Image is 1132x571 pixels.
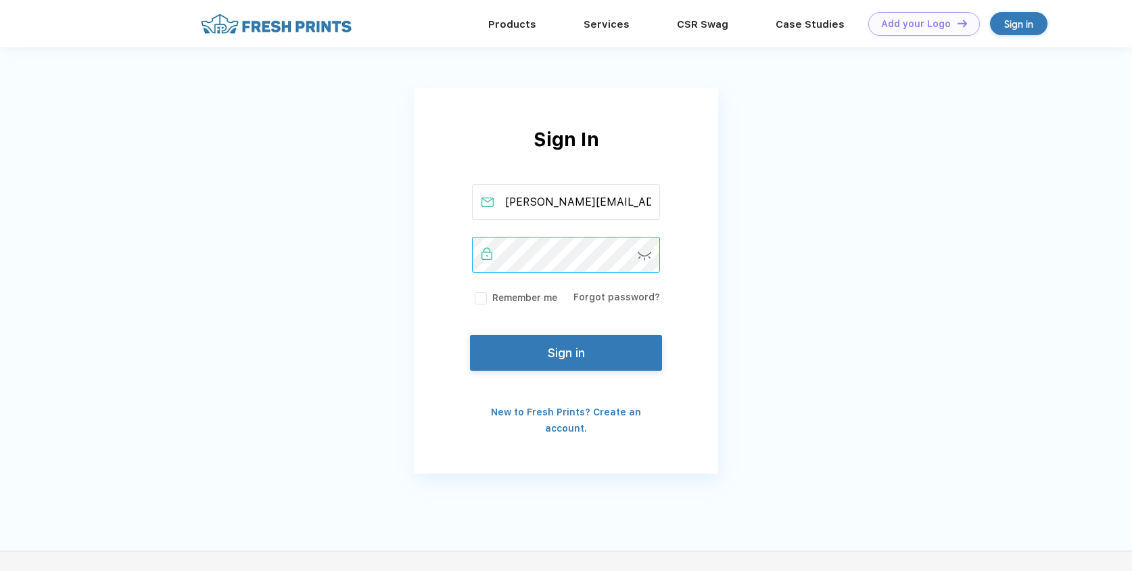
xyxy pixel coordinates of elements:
[1004,16,1033,32] div: Sign in
[481,248,492,260] img: password_active.svg
[638,252,652,260] img: password-icon.svg
[990,12,1047,35] a: Sign in
[472,291,557,305] label: Remember me
[491,407,641,434] a: New to Fresh Prints? Create an account.
[481,198,494,207] img: email_active.svg
[573,292,660,302] a: Forgot password?
[414,125,718,184] div: Sign In
[881,18,951,30] div: Add your Logo
[488,18,536,30] a: Products
[470,335,662,371] button: Sign in
[472,184,661,220] input: Email
[197,12,356,36] img: fo%20logo%202.webp
[958,20,967,27] img: DT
